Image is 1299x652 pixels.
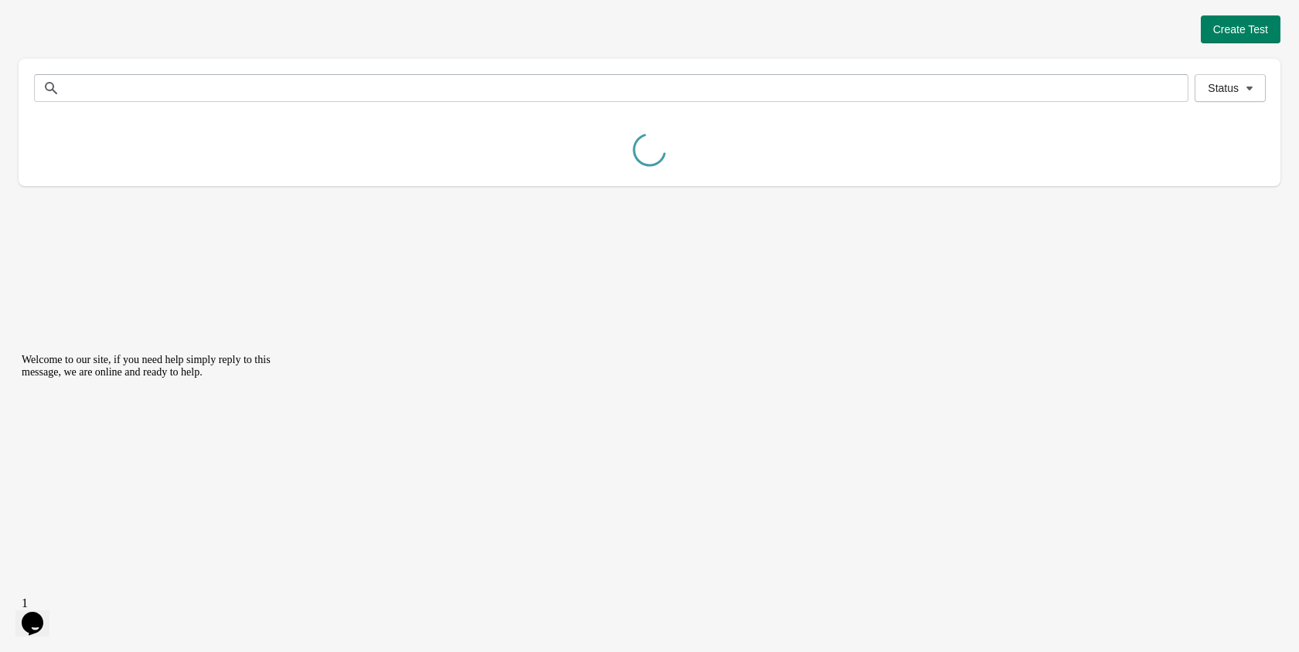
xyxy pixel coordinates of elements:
button: Create Test [1201,15,1280,43]
span: Welcome to our site, if you need help simply reply to this message, we are online and ready to help. [6,6,255,30]
span: Create Test [1213,23,1268,36]
iframe: chat widget [15,590,65,637]
div: Welcome to our site, if you need help simply reply to this message, we are online and ready to help. [6,6,285,31]
iframe: chat widget [15,348,294,582]
button: Status [1195,74,1266,102]
span: Status [1208,82,1239,94]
